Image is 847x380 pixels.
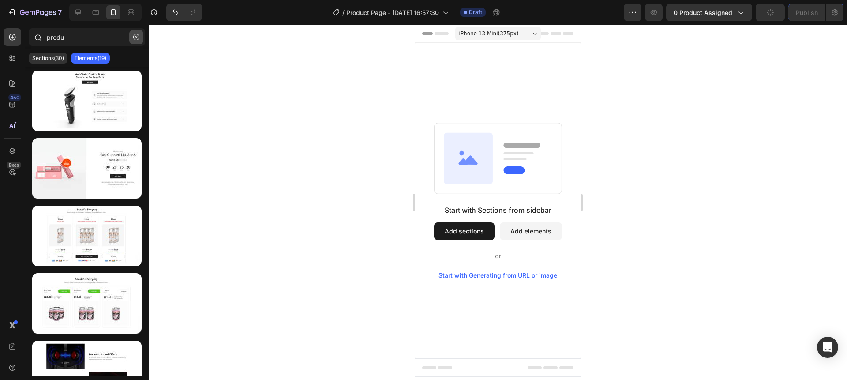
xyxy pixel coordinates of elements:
span: / [342,8,345,17]
span: Draft [469,8,482,16]
p: Elements(19) [75,55,106,62]
span: 0 product assigned [674,8,732,17]
input: Search Sections & Elements [29,28,145,46]
button: 0 product assigned [666,4,752,21]
div: Undo/Redo [166,4,202,21]
div: 450 [8,94,21,101]
p: Sections(30) [32,55,64,62]
p: 7 [58,7,62,18]
div: Publish [796,8,818,17]
button: 7 [4,4,66,21]
iframe: Design area [415,25,581,380]
div: Open Intercom Messenger [817,337,838,358]
button: Publish [788,4,825,21]
div: Beta [7,162,21,169]
span: Product Page - [DATE] 16:57:30 [346,8,439,17]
